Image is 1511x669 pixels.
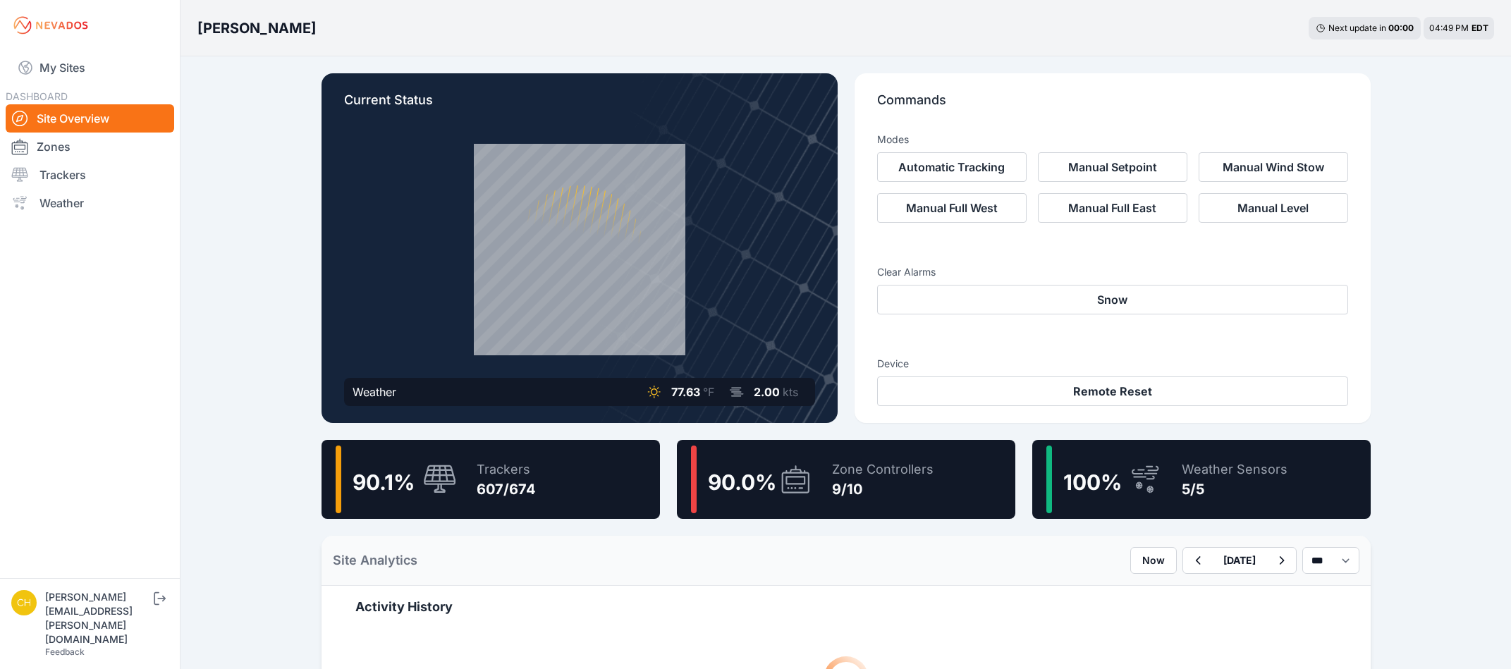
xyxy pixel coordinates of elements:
[1472,23,1488,33] span: EDT
[6,189,174,217] a: Weather
[832,479,934,499] div: 9/10
[197,10,317,47] nav: Breadcrumb
[333,551,417,570] h2: Site Analytics
[45,590,151,646] div: [PERSON_NAME][EMAIL_ADDRESS][PERSON_NAME][DOMAIN_NAME]
[353,469,415,495] span: 90.1 %
[877,193,1027,223] button: Manual Full West
[1429,23,1469,33] span: 04:49 PM
[6,51,174,85] a: My Sites
[1199,152,1348,182] button: Manual Wind Stow
[877,357,1348,371] h3: Device
[11,14,90,37] img: Nevados
[671,385,700,399] span: 77.63
[708,469,776,495] span: 90.0 %
[477,479,536,499] div: 607/674
[1328,23,1386,33] span: Next update in
[1038,152,1187,182] button: Manual Setpoint
[1388,23,1414,34] div: 00 : 00
[1063,469,1122,495] span: 100 %
[1130,547,1177,574] button: Now
[477,460,536,479] div: Trackers
[877,265,1348,279] h3: Clear Alarms
[6,133,174,161] a: Zones
[344,90,815,121] p: Current Status
[677,440,1015,519] a: 90.0%Zone Controllers9/10
[783,385,798,399] span: kts
[322,440,660,519] a: 90.1%Trackers607/674
[877,90,1348,121] p: Commands
[877,285,1348,314] button: Snow
[877,152,1027,182] button: Automatic Tracking
[6,104,174,133] a: Site Overview
[754,385,780,399] span: 2.00
[6,161,174,189] a: Trackers
[1182,460,1287,479] div: Weather Sensors
[1038,193,1187,223] button: Manual Full East
[355,597,1337,617] h2: Activity History
[703,385,714,399] span: °F
[1199,193,1348,223] button: Manual Level
[1212,548,1267,573] button: [DATE]
[197,18,317,38] h3: [PERSON_NAME]
[832,460,934,479] div: Zone Controllers
[45,646,85,657] a: Feedback
[1032,440,1371,519] a: 100%Weather Sensors5/5
[6,90,68,102] span: DASHBOARD
[1182,479,1287,499] div: 5/5
[877,376,1348,406] button: Remote Reset
[877,133,909,147] h3: Modes
[11,590,37,615] img: chris.young@nevados.solar
[353,383,396,400] div: Weather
